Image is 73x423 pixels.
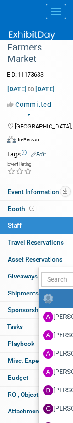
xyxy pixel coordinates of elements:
button: Menu [46,4,66,19]
div: Omaha Farmers Market [4,28,55,67]
img: Format-Inperson.png [7,136,16,143]
span: Budget [8,374,28,381]
a: Edit [31,151,46,158]
span: Shipments [8,289,39,297]
span: Event ID: 11173633 [7,71,44,78]
img: A.jpg [43,349,53,359]
img: A.jpg [43,330,53,340]
span: Attachments [8,407,45,415]
img: A.jpg [43,312,53,322]
span: Giveaways [8,273,38,280]
img: B.jpg [43,385,53,395]
img: Unassigned-User-Icon.png [43,294,53,304]
span: to [27,85,35,93]
span: Travel Reservations [8,239,64,246]
span: ROI, Objectives & ROO [8,391,69,398]
span: Tasks [7,323,23,330]
span: Playbook [8,340,34,347]
span: Event Information [8,188,59,195]
span: [DATE] [DATE] [7,85,55,93]
td: Tags [7,150,46,159]
img: ExhibitDay [9,31,55,40]
button: Committed [7,100,55,119]
span: Staff [8,222,22,229]
img: C.jpg [43,404,53,414]
span: Booth [8,205,36,212]
div: In-Person [17,136,39,143]
img: A.jpg [43,367,53,377]
span: Sponsorships [8,306,47,313]
div: Event Format [7,134,55,148]
span: Booth not reserved yet [28,205,36,212]
span: Asset Reservations [8,256,62,263]
div: Event Rating [7,162,32,167]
